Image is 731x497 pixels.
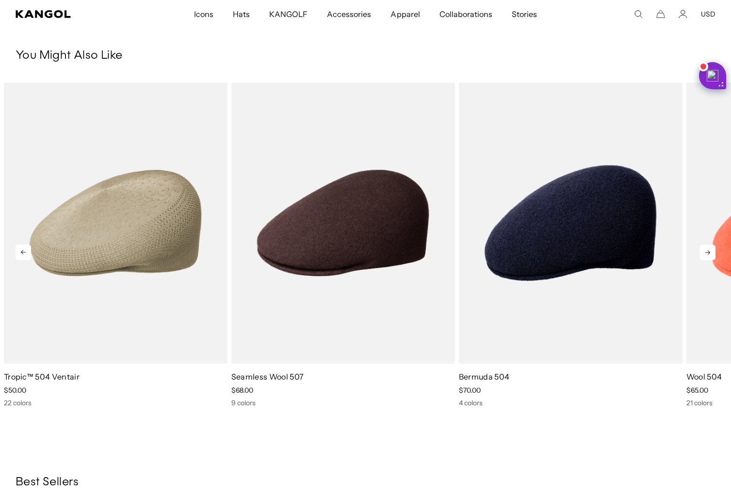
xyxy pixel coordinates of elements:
summary: Search here [634,10,643,18]
button: USD [701,10,715,18]
button: Cart [656,10,665,18]
span: $65.00 [686,386,708,395]
div: 9 colors [231,398,455,407]
a: Account [679,10,687,18]
a: Tropic™ 504 Ventair [4,372,80,381]
span: $70.00 [459,386,481,395]
div: 4 colors [459,398,682,407]
h3: Best Sellers [16,475,715,490]
img: Bermuda 504 [459,83,682,364]
span: $68.00 [231,386,253,395]
div: 5 of 5 [455,83,682,407]
img: Seamless Wool 507 [231,83,455,364]
div: 4 of 5 [227,83,455,407]
h3: You Might Also Like [16,49,715,63]
a: Bermuda 504 [459,372,510,381]
span: $50.00 [4,386,26,395]
a: Seamless Wool 507 [231,372,304,381]
div: 22 colors [4,398,227,407]
a: Kangol [16,10,128,18]
a: Wool 504 [686,372,722,381]
img: Tropic™ 504 Ventair [4,83,227,364]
